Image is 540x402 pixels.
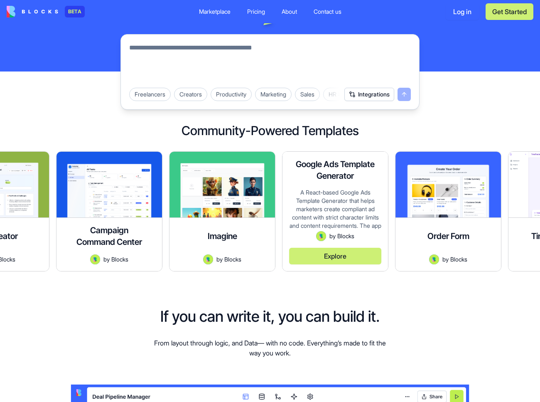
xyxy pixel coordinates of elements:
h4: Imagine [208,230,237,242]
span: Blocks [337,232,354,240]
div: Freelancers [129,88,171,101]
div: Creators [174,88,207,101]
button: Get Started [486,3,533,20]
button: Explore [289,248,381,264]
div: Marketplace [199,7,231,16]
a: Contact us [307,4,348,19]
img: logo [7,6,58,17]
span: Blocks [111,255,128,264]
a: Marketplace [192,4,237,19]
p: From layout through logic, and Data— with no code. Everything’s made to fit the way you work. [150,338,390,358]
div: Marketing [255,88,292,101]
div: Sales [295,88,320,101]
a: About [275,4,304,19]
div: About [282,7,297,16]
span: by [442,255,449,264]
div: BETA [65,6,85,17]
div: Productivity [211,88,252,101]
a: BETA [7,6,85,17]
span: Blocks [224,255,241,264]
img: Avatar [429,254,439,264]
div: Pricing [247,7,265,16]
h2: Community-Powered Templates [13,123,527,138]
div: A React-based Google Ads Template Generator that helps marketers create compliant ad content with... [289,188,381,231]
div: Contact us [314,7,341,16]
a: Pricing [241,4,272,19]
button: Integrations [344,88,394,101]
div: HR & Recruiting [323,88,375,101]
span: by [103,255,110,264]
img: Avatar [90,254,100,264]
h2: If you can write it, you can build it. [160,308,380,325]
img: Avatar [316,231,326,241]
img: Avatar [203,254,213,264]
span: by [216,255,223,264]
span: Blocks [450,255,467,264]
h4: Google Ads Template Generator [289,158,381,182]
h4: Order Form [427,230,469,242]
span: by [329,232,336,240]
button: Log in [446,3,479,20]
h4: Campaign Command Center [76,224,142,248]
